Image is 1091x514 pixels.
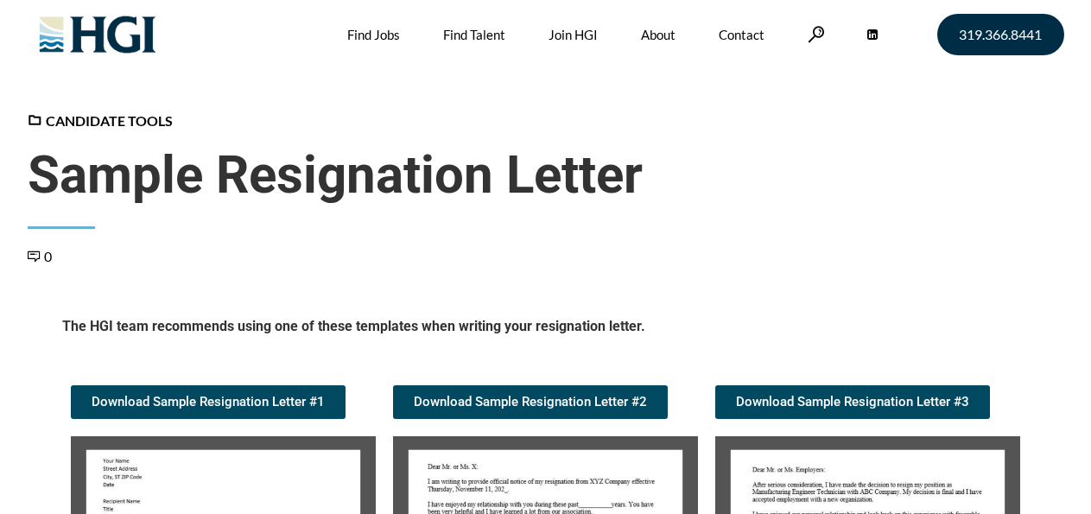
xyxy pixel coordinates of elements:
[393,385,668,419] a: Download Sample Resignation Letter #2
[62,317,1030,342] h5: The HGI team recommends using one of these templates when writing your resignation letter.
[715,385,990,419] a: Download Sample Resignation Letter #3
[736,396,969,409] span: Download Sample Resignation Letter #3
[28,248,52,264] a: 0
[414,396,647,409] span: Download Sample Resignation Letter #2
[28,144,1064,206] span: Sample Resignation Letter
[808,26,825,42] a: Search
[937,14,1064,55] a: 319.366.8441
[28,112,173,129] a: Candidate Tools
[71,385,346,419] a: Download Sample Resignation Letter #1
[959,28,1042,41] span: 319.366.8441
[92,396,325,409] span: Download Sample Resignation Letter #1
